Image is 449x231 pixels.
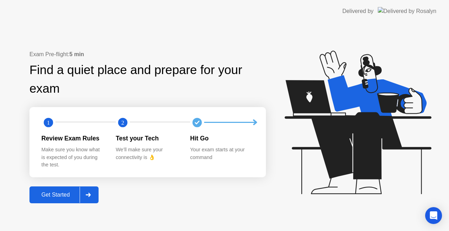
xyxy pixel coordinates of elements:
[116,134,179,143] div: Test your Tech
[342,7,374,15] div: Delivered by
[29,50,266,59] div: Exam Pre-flight:
[32,192,80,198] div: Get Started
[190,146,253,161] div: Your exam starts at your command
[29,61,266,98] div: Find a quiet place and prepare for your exam
[41,146,105,169] div: Make sure you know what is expected of you during the test.
[116,146,179,161] div: We’ll make sure your connectivity is 👌
[29,186,99,203] button: Get Started
[425,207,442,224] div: Open Intercom Messenger
[69,51,84,57] b: 5 min
[190,134,253,143] div: Hit Go
[41,134,105,143] div: Review Exam Rules
[378,7,436,15] img: Delivered by Rosalyn
[121,119,124,126] text: 2
[47,119,50,126] text: 1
